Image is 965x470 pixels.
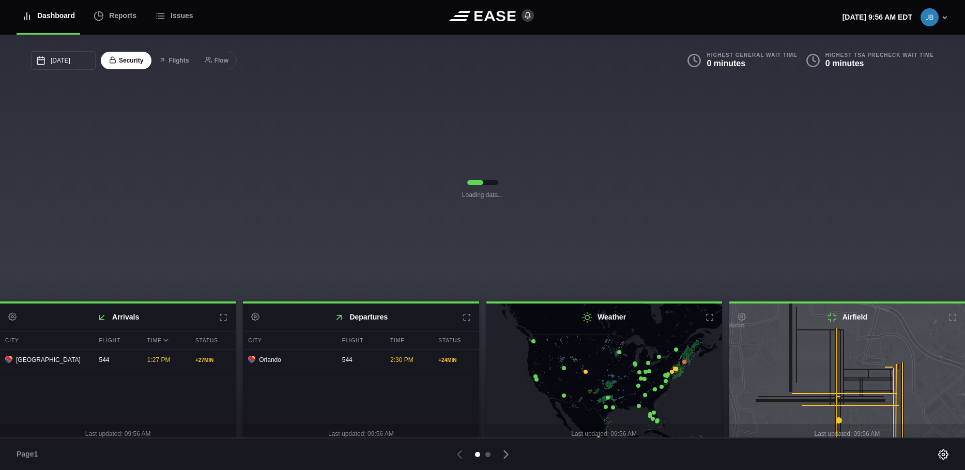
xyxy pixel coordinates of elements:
span: 1:27 PM [147,356,171,363]
p: [DATE] 9:56 AM EDT [843,12,912,23]
div: Status [433,331,479,350]
button: Flow [196,52,237,70]
span: Page 1 [17,449,42,460]
div: Status [190,331,236,350]
div: 544 [337,350,382,370]
b: Loading data... [462,190,503,200]
div: Last updated: 09:56 AM [243,424,479,444]
div: Last updated: 09:56 AM [486,424,722,444]
h2: Airfield [729,304,965,331]
b: 0 minutes [707,59,745,68]
button: Flights [150,52,197,70]
b: Highest General Wait Time [707,52,797,58]
div: Flight [337,331,382,350]
img: 74ad5be311c8ae5b007de99f4e979312 [921,8,939,26]
h2: Departures [243,304,479,331]
span: 2:30 PM [390,356,413,363]
div: + 27 MIN [195,356,231,364]
div: City [243,331,334,350]
b: Highest TSA PreCheck Wait Time [825,52,934,58]
input: mm/dd/yyyy [31,51,96,70]
div: Time [142,331,188,350]
h2: Weather [486,304,722,331]
div: 544 [94,350,140,370]
span: [GEOGRAPHIC_DATA] [16,355,81,365]
b: 0 minutes [825,59,864,68]
div: Flight [94,331,140,350]
span: Orlando [259,355,281,365]
button: Security [101,52,151,70]
div: Last updated: 09:56 AM [729,424,965,444]
div: Time [385,331,431,350]
div: + 24 MIN [438,356,473,364]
